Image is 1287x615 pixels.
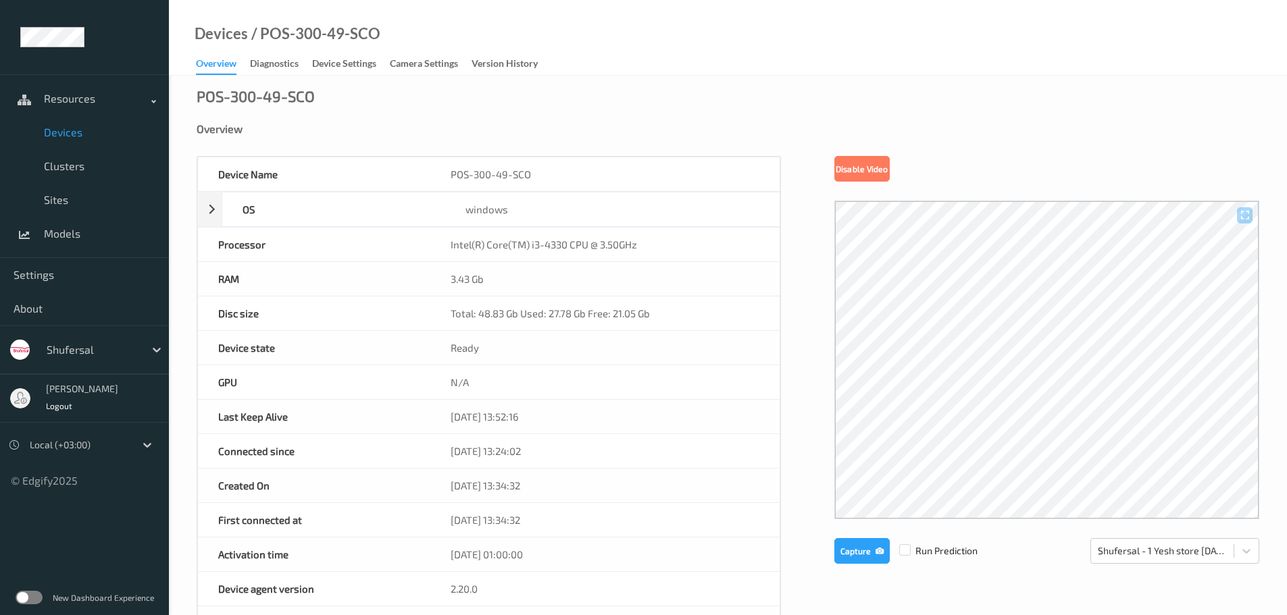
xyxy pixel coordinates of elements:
div: Overview [196,57,236,75]
a: Overview [196,55,250,75]
a: Devices [195,27,248,41]
div: RAM [198,262,430,296]
div: First connected at [198,503,430,537]
div: [DATE] 13:34:32 [430,469,780,502]
div: Activation time [198,537,430,571]
div: / POS-300-49-SCO [248,27,380,41]
a: Diagnostics [250,55,312,74]
div: [DATE] 13:24:02 [430,434,780,468]
div: Connected since [198,434,430,468]
div: [DATE] 13:52:16 [430,400,780,433]
div: windows [445,192,780,226]
div: OSwindows [197,192,780,227]
div: Total: 48.83 Gb Used: 27.78 Gb Free: 21.05 Gb [430,296,780,330]
div: Device Name [198,157,430,191]
div: Diagnostics [250,57,299,74]
div: 2.20.0 [430,572,780,606]
button: Capture [834,538,890,564]
div: Device agent version [198,572,430,606]
div: Last Keep Alive [198,400,430,433]
div: POS-300-49-SCO [430,157,780,191]
div: Disc size [198,296,430,330]
div: GPU [198,365,430,399]
a: Version History [472,55,551,74]
a: Device Settings [312,55,390,74]
div: Device state [198,331,430,365]
div: Created On [198,469,430,502]
div: OS [222,192,445,226]
div: Camera Settings [390,57,458,74]
div: Ready [430,331,780,365]
div: 3.43 Gb [430,262,780,296]
div: N/A [430,365,780,399]
div: POS-300-49-SCO [197,89,315,103]
div: [DATE] 13:34:32 [430,503,780,537]
button: Disable Video [834,156,890,182]
div: Intel(R) Core(TM) i3-4330 CPU @ 3.50GHz [430,228,780,261]
div: [DATE] 01:00:00 [430,537,780,571]
div: Processor [198,228,430,261]
div: Version History [472,57,538,74]
div: Overview [197,122,1259,136]
span: Run Prediction [890,544,978,558]
a: Camera Settings [390,55,472,74]
div: Device Settings [312,57,376,74]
